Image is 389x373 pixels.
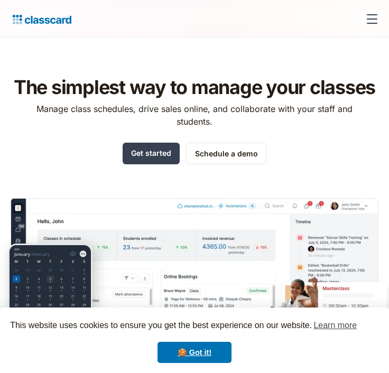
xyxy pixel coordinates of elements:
[27,102,363,128] p: Manage class schedules, drive sales online, and collaborate with your staff and students.
[8,12,71,26] a: Logo
[186,143,267,164] a: Schedule a demo
[359,6,381,32] div: menu
[312,318,358,333] a: learn more about cookies
[14,76,375,98] h1: The simplest way to manage your classes
[10,318,379,333] span: This website uses cookies to ensure you get the best experience on our website.
[123,143,180,164] a: Get started
[158,342,231,363] a: dismiss cookie message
